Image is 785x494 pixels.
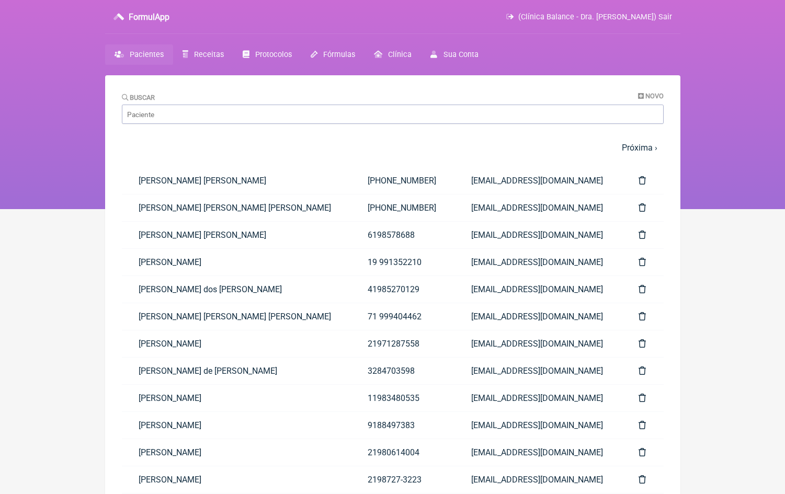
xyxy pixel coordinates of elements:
[130,50,164,59] span: Pacientes
[122,330,351,357] a: [PERSON_NAME]
[518,13,672,21] span: (Clínica Balance - Dra. [PERSON_NAME]) Sair
[454,412,622,439] a: [EMAIL_ADDRESS][DOMAIN_NAME]
[454,222,622,248] a: [EMAIL_ADDRESS][DOMAIN_NAME]
[122,276,351,303] a: [PERSON_NAME] dos [PERSON_NAME]
[122,194,351,221] a: [PERSON_NAME] [PERSON_NAME] [PERSON_NAME]
[454,303,622,330] a: [EMAIL_ADDRESS][DOMAIN_NAME]
[351,358,454,384] a: 3284703598
[351,466,454,493] a: 2198727-3223
[351,167,454,194] a: [PHONE_NUMBER]
[454,330,622,357] a: [EMAIL_ADDRESS][DOMAIN_NAME]
[351,412,454,439] a: 9188497383
[443,50,479,59] span: Sua Conta
[122,105,664,124] input: Paciente
[122,412,351,439] a: [PERSON_NAME]
[506,13,672,21] a: (Clínica Balance - Dra. [PERSON_NAME]) Sair
[323,50,355,59] span: Fórmulas
[638,92,664,100] a: Novo
[351,276,454,303] a: 41985270129
[194,50,224,59] span: Receitas
[351,439,454,466] a: 21980614004
[454,194,622,221] a: [EMAIL_ADDRESS][DOMAIN_NAME]
[421,44,487,65] a: Sua Conta
[129,12,169,22] h3: FormulApp
[105,44,173,65] a: Pacientes
[351,194,454,221] a: [PHONE_NUMBER]
[122,94,155,101] label: Buscar
[351,385,454,411] a: 11983480535
[122,249,351,275] a: [PERSON_NAME]
[122,466,351,493] a: [PERSON_NAME]
[351,330,454,357] a: 21971287558
[122,222,351,248] a: [PERSON_NAME] [PERSON_NAME]
[122,167,351,194] a: [PERSON_NAME] [PERSON_NAME]
[388,50,412,59] span: Clínica
[454,167,622,194] a: [EMAIL_ADDRESS][DOMAIN_NAME]
[351,249,454,275] a: 19 991352210
[365,44,421,65] a: Clínica
[454,466,622,493] a: [EMAIL_ADDRESS][DOMAIN_NAME]
[645,92,664,100] span: Novo
[454,358,622,384] a: [EMAIL_ADDRESS][DOMAIN_NAME]
[122,439,351,466] a: [PERSON_NAME]
[454,385,622,411] a: [EMAIL_ADDRESS][DOMAIN_NAME]
[622,143,657,153] a: Próxima ›
[233,44,301,65] a: Protocolos
[454,439,622,466] a: [EMAIL_ADDRESS][DOMAIN_NAME]
[351,303,454,330] a: 71 999404462
[454,249,622,275] a: [EMAIL_ADDRESS][DOMAIN_NAME]
[122,136,664,159] nav: pager
[255,50,292,59] span: Protocolos
[351,222,454,248] a: 6198578688
[122,303,351,330] a: [PERSON_NAME] [PERSON_NAME] [PERSON_NAME]
[173,44,233,65] a: Receitas
[454,276,622,303] a: [EMAIL_ADDRESS][DOMAIN_NAME]
[301,44,365,65] a: Fórmulas
[122,358,351,384] a: [PERSON_NAME] de [PERSON_NAME]
[122,385,351,411] a: [PERSON_NAME]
